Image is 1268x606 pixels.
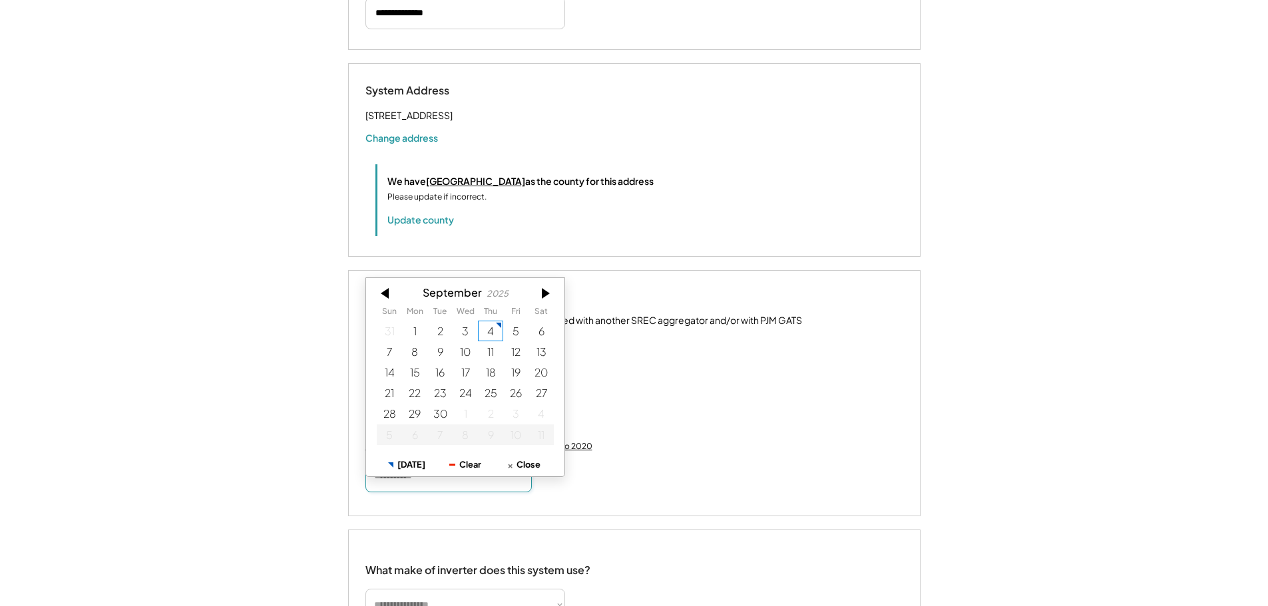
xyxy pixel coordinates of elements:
[402,362,427,382] div: 9/15/2025
[377,341,402,362] div: 9/07/2025
[377,307,402,320] th: Sunday
[365,84,499,98] div: System Address
[528,424,554,445] div: 10/11/2025
[377,321,402,341] div: 8/31/2025
[402,382,427,403] div: 9/22/2025
[402,404,427,424] div: 9/29/2025
[478,404,503,424] div: 10/02/2025
[426,175,525,187] u: [GEOGRAPHIC_DATA]
[427,321,453,341] div: 9/02/2025
[453,382,478,403] div: 9/24/2025
[503,321,528,341] div: 9/05/2025
[388,314,802,327] div: This system has been previously registered with another SREC aggregator and/or with PJM GATS
[387,213,454,226] button: Update county
[377,453,436,476] button: [DATE]
[402,321,427,341] div: 9/01/2025
[478,424,503,445] div: 10/09/2025
[453,424,478,445] div: 10/08/2025
[365,107,453,124] div: [STREET_ADDRESS]
[402,307,427,320] th: Monday
[377,404,402,424] div: 9/28/2025
[453,341,478,362] div: 9/10/2025
[427,362,453,382] div: 9/16/2025
[528,307,554,320] th: Saturday
[528,382,554,403] div: 9/27/2025
[453,404,478,424] div: 10/01/2025
[503,307,528,320] th: Friday
[503,362,528,382] div: 9/19/2025
[503,404,528,424] div: 10/03/2025
[387,174,654,188] div: We have as the county for this address
[377,424,402,445] div: 10/05/2025
[402,341,427,362] div: 9/08/2025
[478,321,503,341] div: 9/04/2025
[365,550,590,580] div: What make of inverter does this system use?
[365,131,438,144] button: Change address
[453,307,478,320] th: Wednesday
[478,307,503,320] th: Thursday
[427,341,453,362] div: 9/09/2025
[503,424,528,445] div: 10/10/2025
[487,289,509,299] div: 2025
[377,362,402,382] div: 9/14/2025
[453,321,478,341] div: 9/03/2025
[436,453,495,476] button: Clear
[377,382,402,403] div: 9/21/2025
[494,453,552,476] button: Close
[427,307,453,320] th: Tuesday
[478,362,503,382] div: 9/18/2025
[528,362,554,382] div: 9/20/2025
[528,404,554,424] div: 10/04/2025
[478,341,503,362] div: 9/11/2025
[503,341,528,362] div: 9/12/2025
[427,404,453,424] div: 9/30/2025
[427,424,453,445] div: 10/07/2025
[539,441,592,452] div: Jump to 2020
[528,341,554,362] div: 9/13/2025
[422,286,481,299] div: September
[453,362,478,382] div: 9/17/2025
[387,191,487,203] div: Please update if incorrect.
[402,424,427,445] div: 10/06/2025
[528,321,554,341] div: 9/06/2025
[503,382,528,403] div: 9/26/2025
[478,382,503,403] div: 9/25/2025
[427,382,453,403] div: 9/23/2025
